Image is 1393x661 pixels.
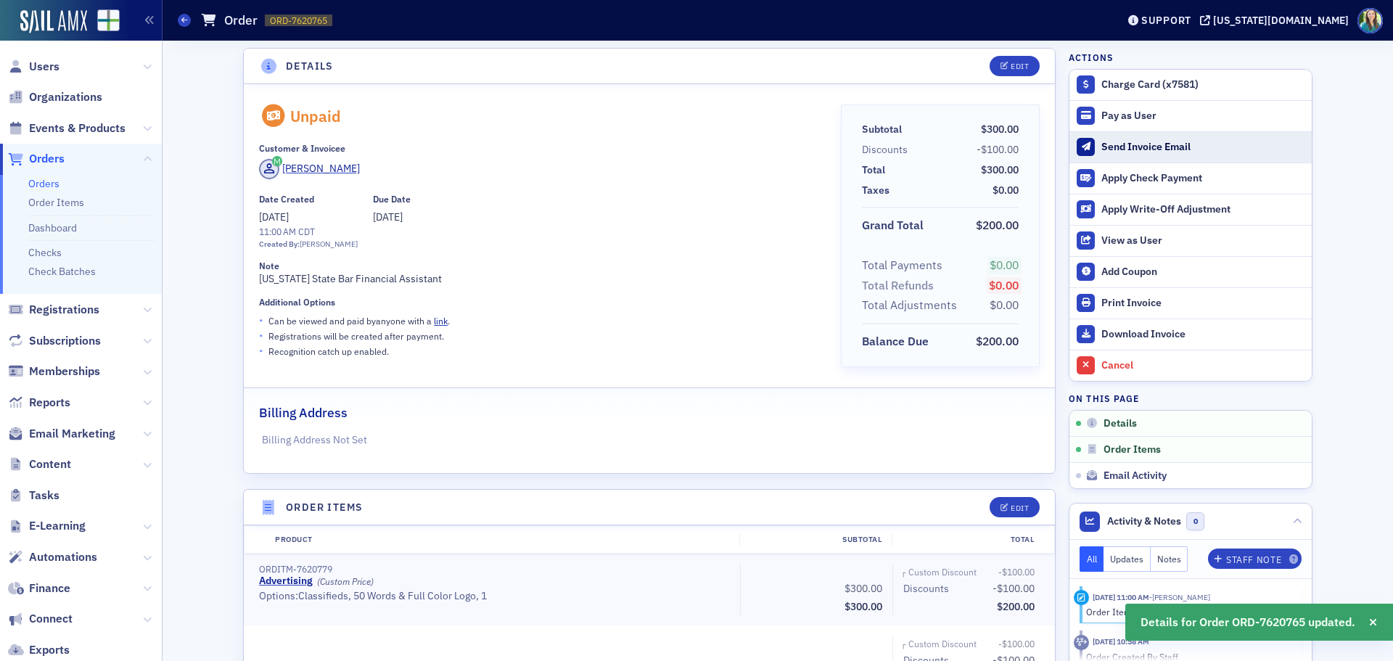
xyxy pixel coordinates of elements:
[29,642,70,658] span: Exports
[20,10,87,33] img: SailAMX
[259,590,730,603] div: Options: Classifieds, 50 Words & Full Color Logo, 1
[8,580,70,596] a: Finance
[977,143,1019,156] span: -$100.00
[8,518,86,534] a: E-Learning
[862,163,885,178] div: Total
[1186,512,1204,530] span: 0
[990,497,1040,517] button: Edit
[28,246,62,259] a: Checks
[976,334,1019,348] span: $200.00
[1080,546,1104,572] button: All
[862,333,929,350] div: Balance Due
[28,265,96,278] a: Check Batches
[259,260,820,287] div: [US_STATE] State Bar Financial Assistant
[1069,51,1114,64] h4: Actions
[1104,469,1167,483] span: Email Activity
[29,120,126,136] span: Events & Products
[8,59,59,75] a: Users
[28,221,77,234] a: Dashboard
[8,395,70,411] a: Reports
[28,196,84,209] a: Order Items
[1104,417,1137,430] span: Details
[1213,14,1349,27] div: [US_STATE][DOMAIN_NAME]
[862,333,934,350] span: Balance Due
[268,329,444,342] p: Registrations will be created after payment.
[739,534,892,546] div: Subtotal
[989,278,1019,292] span: $0.00
[286,500,363,515] h4: Order Items
[8,549,97,565] a: Automations
[862,163,890,178] span: Total
[862,257,942,274] div: Total Payments
[1011,504,1029,512] div: Edit
[862,277,939,295] span: Total Refunds
[1101,141,1304,154] div: Send Invoice Email
[317,576,374,587] div: (Custom Price)
[1208,549,1302,569] button: Staff Note
[862,183,895,198] span: Taxes
[28,177,59,190] a: Orders
[845,582,882,595] span: $300.00
[1104,443,1161,456] span: Order Items
[8,120,126,136] a: Events & Products
[1104,546,1151,572] button: Updates
[259,239,300,249] span: Created By:
[1069,319,1312,350] a: Download Invoice
[259,564,730,575] div: ORDITM-7620779
[259,260,279,271] div: Note
[296,226,315,237] span: CDT
[29,59,59,75] span: Users
[1069,287,1312,319] a: Print Invoice
[29,151,65,167] span: Orders
[29,302,99,318] span: Registrations
[892,534,1044,546] div: Total
[29,611,73,627] span: Connect
[1086,605,1291,618] div: Order Items Updated
[998,638,1035,649] span: -$100.00
[1141,614,1355,631] span: Details for Order ORD-7620765 updated.
[1069,163,1312,194] button: Apply Check Payment
[1101,203,1304,216] div: Apply Write-Off Adjustment
[862,257,948,274] span: Total Payments
[990,297,1019,312] span: $0.00
[1074,590,1089,605] div: Activity
[908,565,977,578] div: Custom Discount
[998,566,1035,578] span: -$100.00
[224,12,258,29] h1: Order
[29,395,70,411] span: Reports
[97,9,120,32] img: SailAMX
[908,637,977,650] div: Custom Discount
[1151,546,1188,572] button: Notes
[268,345,389,358] p: Recognition catch up enabled.
[1101,172,1304,185] div: Apply Check Payment
[1069,131,1312,163] button: Send Invoice Email
[993,184,1019,197] span: $0.00
[990,56,1040,76] button: Edit
[845,600,882,613] span: $300.00
[862,297,957,314] div: Total Adjustments
[990,258,1019,272] span: $0.00
[903,581,949,596] div: Discounts
[1101,266,1304,279] div: Add Coupon
[300,239,358,250] div: [PERSON_NAME]
[862,142,913,157] span: Discounts
[1107,514,1181,529] span: Activity & Notes
[908,637,982,650] span: Custom Discount
[373,210,403,223] span: [DATE]
[29,549,97,565] span: Automations
[29,518,86,534] span: E-Learning
[901,639,905,651] span: ┌
[1101,359,1304,372] div: Cancel
[259,575,313,588] a: Advertising
[1093,636,1149,646] time: 9/15/2025 10:58 AM
[29,364,100,379] span: Memberships
[862,217,929,234] span: Grand Total
[1141,14,1191,27] div: Support
[8,364,100,379] a: Memberships
[1069,392,1312,405] h4: On this page
[1011,62,1029,70] div: Edit
[862,142,908,157] div: Discounts
[1357,8,1383,33] span: Profile
[259,328,263,343] span: •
